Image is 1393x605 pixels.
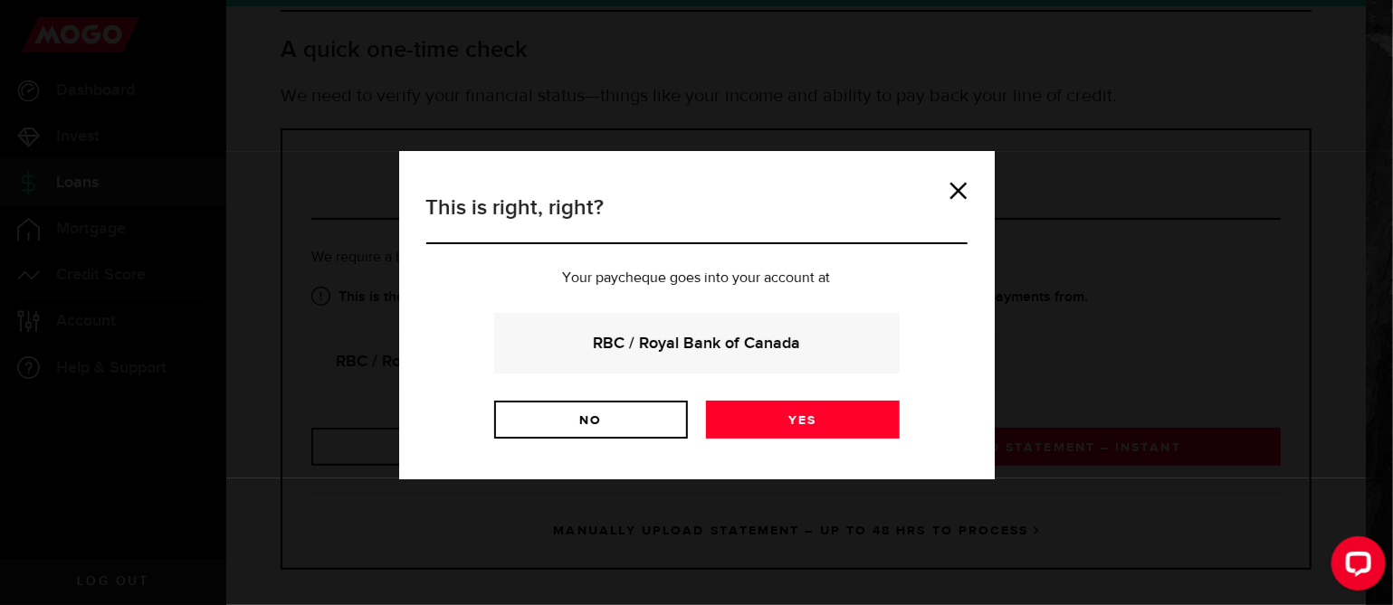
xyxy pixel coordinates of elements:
[706,401,900,439] a: Yes
[494,401,688,439] a: No
[1317,529,1393,605] iframe: LiveChat chat widget
[426,271,968,286] p: Your paycheque goes into your account at
[519,331,875,355] strong: RBC / Royal Bank of Canada
[426,192,968,244] h3: This is right, right?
